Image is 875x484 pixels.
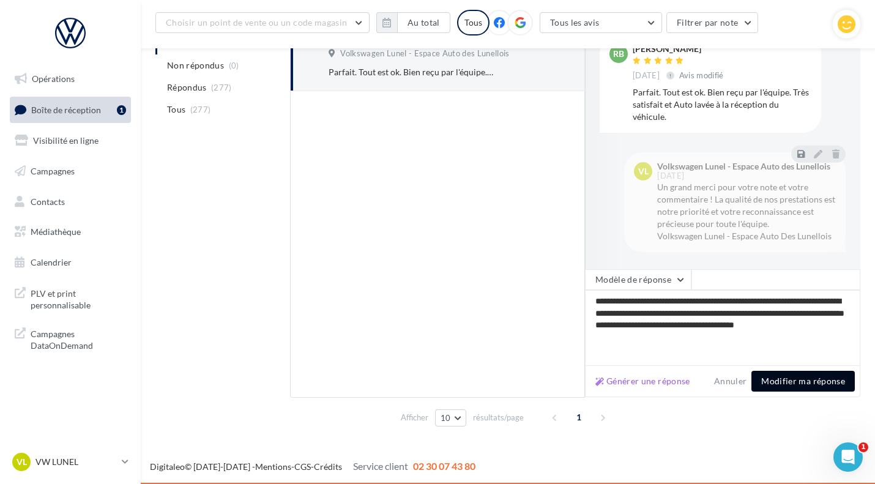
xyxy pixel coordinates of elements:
span: (0) [229,61,239,70]
button: Choisir un point de vente ou un code magasin [155,12,370,33]
a: Opérations [7,66,133,92]
a: Boîte de réception1 [7,97,133,123]
span: 02 30 07 43 80 [413,460,475,472]
button: 10 [435,409,466,426]
div: Un grand merci pour votre note et votre commentaire ! La qualité de nos prestations est notre pri... [657,181,836,242]
button: Générer une réponse [590,374,695,389]
span: Afficher [401,412,428,423]
span: Contacts [31,196,65,206]
div: [PERSON_NAME] [633,45,726,53]
span: Choisir un point de vente ou un code magasin [166,17,347,28]
span: 1 [858,442,868,452]
div: Parfait. Tout est ok. Bien reçu par l'équipe. Très satisfait et Auto lavée à la réception du véhi... [329,66,494,78]
span: [DATE] [657,172,684,180]
div: Parfait. Tout est ok. Bien reçu par l'équipe. Très satisfait et Auto lavée à la réception du véhi... [633,86,811,123]
button: Modèle de réponse [585,269,691,290]
span: Volkswagen Lunel - Espace Auto des Lunellois [340,48,509,59]
a: Visibilité en ligne [7,128,133,154]
span: Boîte de réception [31,104,101,114]
span: [DATE] [633,70,660,81]
button: Modifier ma réponse [751,371,855,392]
span: Visibilité en ligne [33,135,99,146]
span: VL [17,456,27,468]
span: Médiathèque [31,226,81,237]
button: Tous les avis [540,12,662,33]
button: Au total [397,12,450,33]
a: Digitaleo [150,461,185,472]
a: CGS [294,461,311,472]
div: Tous [457,10,490,35]
span: 10 [441,413,451,423]
span: Opérations [32,73,75,84]
span: Avis modifié [679,70,724,80]
span: Non répondus [167,59,224,72]
span: Tous les avis [550,17,600,28]
a: Crédits [314,461,342,472]
span: VL [638,165,649,177]
button: Filtrer par note [666,12,759,33]
iframe: Intercom live chat [833,442,863,472]
p: VW LUNEL [35,456,117,468]
a: PLV et print personnalisable [7,280,133,316]
a: Contacts [7,189,133,215]
span: © [DATE]-[DATE] - - - [150,461,475,472]
span: Répondus [167,81,207,94]
span: résultats/page [473,412,524,423]
a: Calendrier [7,250,133,275]
span: Campagnes DataOnDemand [31,326,126,352]
div: Volkswagen Lunel - Espace Auto des Lunellois [657,162,830,171]
span: 1 [569,408,589,427]
span: Campagnes [31,166,75,176]
span: (277) [211,83,232,92]
span: (277) [190,105,211,114]
a: Mentions [255,461,291,472]
span: PLV et print personnalisable [31,285,126,311]
button: Au total [376,12,450,33]
span: Tous [167,103,185,116]
span: RB [613,48,624,60]
a: VL VW LUNEL [10,450,131,474]
div: 1 [117,105,126,115]
a: Campagnes DataOnDemand [7,321,133,357]
button: Annuler [709,374,751,389]
a: Médiathèque [7,219,133,245]
a: Campagnes [7,158,133,184]
span: Service client [353,460,408,472]
span: Calendrier [31,257,72,267]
